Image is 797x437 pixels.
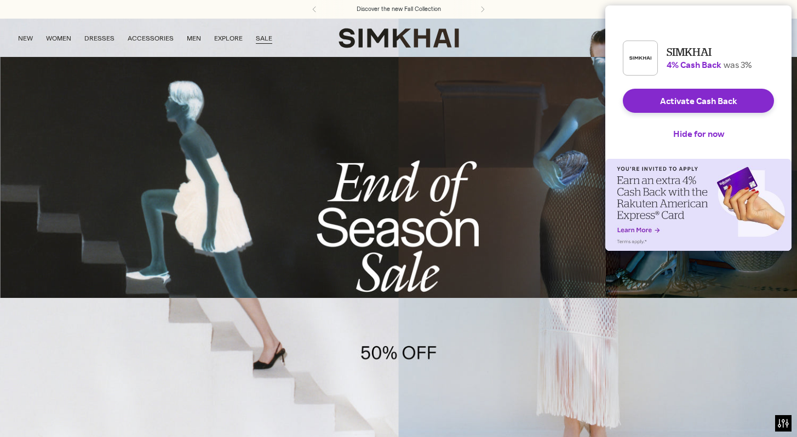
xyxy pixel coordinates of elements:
a: WOMEN [46,26,71,50]
a: SALE [256,26,272,50]
a: ACCESSORIES [128,26,174,50]
a: MEN [187,26,201,50]
a: SIMKHAI [339,27,459,49]
a: DRESSES [84,26,114,50]
a: EXPLORE [214,26,243,50]
a: Discover the new Fall Collection [357,5,441,14]
a: NEW [18,26,33,50]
